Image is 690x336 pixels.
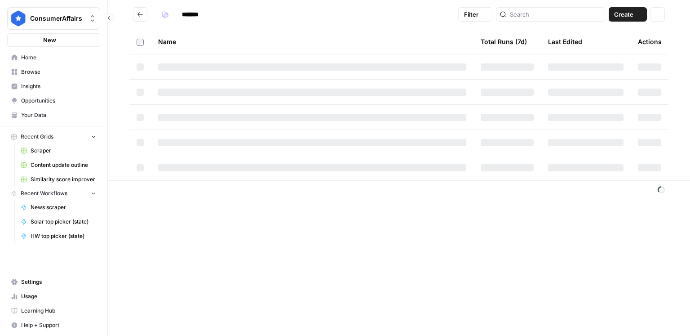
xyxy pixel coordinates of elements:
button: Filter [458,7,492,22]
span: Solar top picker (state) [31,218,96,226]
a: Browse [7,65,100,79]
a: Similarity score improver [17,172,100,187]
a: Settings [7,275,100,289]
button: Recent Workflows [7,187,100,200]
button: New [7,33,100,47]
button: Recent Grids [7,130,100,143]
span: Insights [21,82,96,90]
div: Last Edited [548,29,582,54]
span: HW top picker (state) [31,232,96,240]
div: Name [158,29,466,54]
span: Help + Support [21,321,96,329]
span: ConsumerAffairs [30,14,84,23]
span: Learning Hub [21,307,96,315]
button: Go back [133,7,147,22]
span: Scraper [31,147,96,155]
span: Opportunities [21,97,96,105]
span: Recent Grids [21,133,53,141]
a: News scraper [17,200,100,215]
span: Similarity score improver [31,175,96,184]
button: Create [609,7,647,22]
a: Insights [7,79,100,94]
a: Solar top picker (state) [17,215,100,229]
input: Search [510,10,601,19]
button: Help + Support [7,318,100,332]
span: Filter [464,10,478,19]
a: HW top picker (state) [17,229,100,243]
span: Your Data [21,111,96,119]
div: Total Runs (7d) [481,29,527,54]
a: Opportunities [7,94,100,108]
span: Browse [21,68,96,76]
a: Content update outline [17,158,100,172]
span: Recent Workflows [21,189,67,197]
a: Learning Hub [7,304,100,318]
span: News scraper [31,203,96,211]
span: Content update outline [31,161,96,169]
span: New [43,36,56,45]
span: Settings [21,278,96,286]
a: Home [7,50,100,65]
a: Usage [7,289,100,304]
a: Your Data [7,108,100,122]
a: Scraper [17,143,100,158]
button: Workspace: ConsumerAffairs [7,7,100,30]
div: Actions [638,29,662,54]
img: ConsumerAffairs Logo [10,10,27,27]
span: Home [21,54,96,62]
span: Usage [21,292,96,300]
span: Create [614,10,633,19]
